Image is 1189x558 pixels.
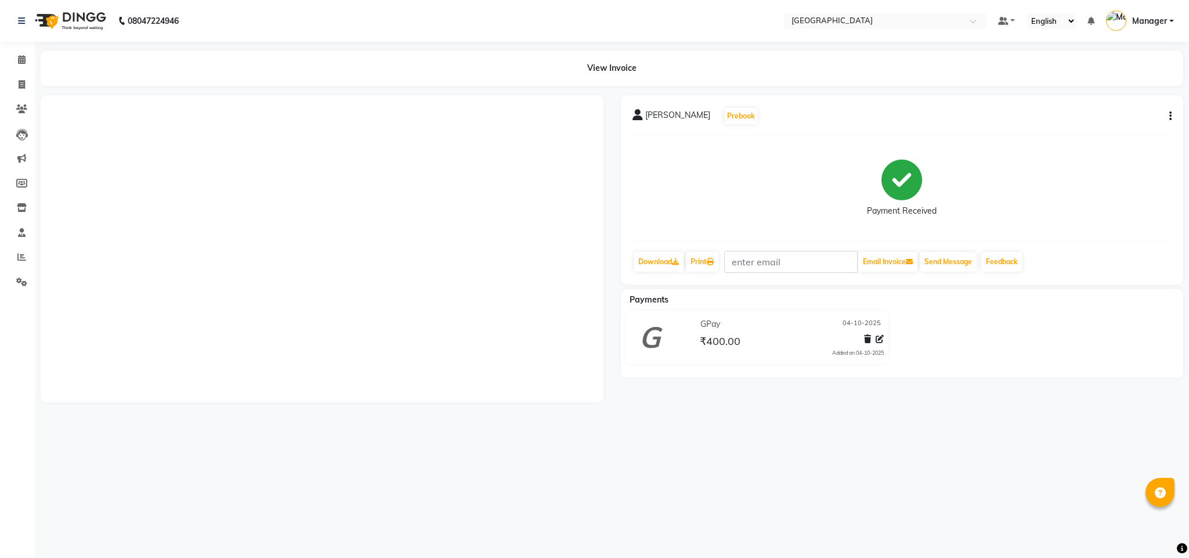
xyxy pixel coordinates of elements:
span: ₹400.00 [700,334,740,351]
b: 08047224946 [128,5,179,37]
div: Payment Received [867,205,937,217]
a: Download [634,252,684,272]
span: GPay [700,318,720,330]
img: logo [30,5,109,37]
button: Send Message [920,252,977,272]
input: enter email [724,251,858,273]
div: View Invoice [41,51,1183,86]
iframe: chat widget [1140,512,1177,546]
a: Feedback [981,252,1022,272]
div: Added on 04-10-2025 [832,349,884,357]
span: Manager [1132,15,1167,27]
a: Print [686,252,718,272]
span: Payments [630,294,668,305]
img: Manager [1106,10,1126,31]
button: Prebook [724,108,758,124]
button: Email Invoice [858,252,917,272]
span: 04-10-2025 [843,318,881,330]
span: [PERSON_NAME] [645,109,710,125]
